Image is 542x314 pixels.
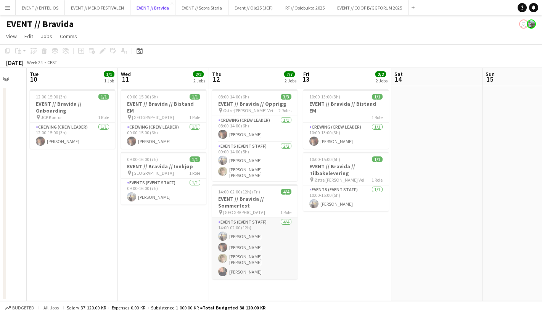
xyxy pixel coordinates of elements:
[6,33,17,40] span: View
[24,33,33,40] span: Edit
[486,71,495,77] span: Sun
[372,94,383,100] span: 1/1
[60,33,77,40] span: Comms
[303,163,389,177] h3: EVENT // Bravida // Tilbakelevering
[212,71,222,77] span: Thu
[3,31,20,41] a: View
[212,184,298,279] app-job-card: 14:00-02:00 (12h) (Fri)4/4EVENT // Bravida // Sommerfest [GEOGRAPHIC_DATA]1 RoleEvents (Event Sta...
[281,189,291,195] span: 4/4
[280,209,291,215] span: 1 Role
[190,94,200,100] span: 1/1
[6,59,24,66] div: [DATE]
[193,78,205,84] div: 2 Jobs
[211,75,222,84] span: 12
[98,114,109,120] span: 1 Role
[375,71,386,77] span: 2/2
[41,33,52,40] span: Jobs
[279,0,331,15] button: RF // Oslobukta 2025
[29,75,39,84] span: 10
[12,305,34,311] span: Budgeted
[212,142,298,181] app-card-role: Events (Event Staff)2/209:00-14:00 (5h)[PERSON_NAME][PERSON_NAME] [PERSON_NAME]
[121,123,206,149] app-card-role: Crewing (Crew Leader)1/109:00-15:00 (6h)[PERSON_NAME]
[484,75,495,84] span: 15
[212,89,298,181] app-job-card: 08:00-14:00 (6h)3/3EVENT // Bravida // Opprigg Østre [PERSON_NAME] Vei2 RolesCrewing (Crew Leader...
[303,89,389,149] app-job-card: 10:00-13:00 (3h)1/1EVENT // Bravida // Bistand EM1 RoleCrewing (Crew Leader)1/110:00-13:00 (3h)[P...
[132,170,174,176] span: [GEOGRAPHIC_DATA]
[30,71,39,77] span: Tue
[218,189,260,195] span: 14:00-02:00 (12h) (Fri)
[30,100,115,114] h3: EVENT // Bravida // Onboarding
[527,19,536,29] app-user-avatar: Madeline Børgesen
[104,71,114,77] span: 1/1
[130,0,175,15] button: EVENT // Bravida
[30,123,115,149] app-card-role: Crewing (Crew Leader)1/112:00-15:00 (3h)[PERSON_NAME]
[175,0,228,15] button: EVENT // Sopra Steria
[281,94,291,100] span: 3/3
[67,305,265,311] div: Salary 37 120.00 KR + Expenses 0.00 KR + Subsistence 1 000.00 KR =
[41,114,62,120] span: JCP Kontor
[331,0,409,15] button: EVENT // COOP BYGGFORUM 2025
[25,60,44,65] span: Week 24
[393,75,403,84] span: 14
[212,195,298,209] h3: EVENT // Bravida // Sommerfest
[189,170,200,176] span: 1 Role
[21,31,36,41] a: Edit
[121,89,206,149] app-job-card: 09:00-15:00 (6h)1/1EVENT // Bravida // Bistand EM [GEOGRAPHIC_DATA]1 RoleCrewing (Crew Leader)1/1...
[189,114,200,120] span: 1 Role
[120,75,131,84] span: 11
[121,152,206,205] app-job-card: 09:00-16:00 (7h)1/1EVENT // Bravida // Innkjøp [GEOGRAPHIC_DATA]1 RoleEvents (Event Staff)1/109:0...
[193,71,204,77] span: 2/2
[121,71,131,77] span: Wed
[4,304,35,312] button: Budgeted
[394,71,403,77] span: Sat
[309,94,340,100] span: 10:00-13:00 (3h)
[47,60,57,65] div: CEST
[218,94,249,100] span: 08:00-14:00 (6h)
[309,156,340,162] span: 10:00-15:00 (5h)
[284,71,295,77] span: 7/7
[16,0,65,15] button: EVENT // ENTELIOS
[121,163,206,170] h3: EVENT // Bravida // Innkjøp
[223,108,273,113] span: Østre [PERSON_NAME] Vei
[127,94,158,100] span: 09:00-15:00 (6h)
[278,108,291,113] span: 2 Roles
[190,156,200,162] span: 1/1
[57,31,80,41] a: Comms
[303,152,389,211] app-job-card: 10:00-15:00 (5h)1/1EVENT // Bravida // Tilbakelevering Østre [PERSON_NAME] Vei1 RoleEvents (Event...
[303,71,309,77] span: Fri
[212,116,298,142] app-card-role: Crewing (Crew Leader)1/108:00-14:00 (6h)[PERSON_NAME]
[36,94,67,100] span: 12:00-15:00 (3h)
[132,114,174,120] span: [GEOGRAPHIC_DATA]
[42,305,60,311] span: All jobs
[228,0,279,15] button: Event // Ole25 (JCP)
[302,75,309,84] span: 13
[285,78,296,84] div: 2 Jobs
[303,100,389,114] h3: EVENT // Bravida // Bistand EM
[104,78,114,84] div: 1 Job
[6,18,74,30] h1: EVENT // Bravida
[121,100,206,114] h3: EVENT // Bravida // Bistand EM
[212,100,298,107] h3: EVENT // Bravida // Opprigg
[372,177,383,183] span: 1 Role
[519,19,528,29] app-user-avatar: Rikke Bjørneng
[121,179,206,205] app-card-role: Events (Event Staff)1/109:00-16:00 (7h)[PERSON_NAME]
[30,89,115,149] app-job-card: 12:00-15:00 (3h)1/1EVENT // Bravida // Onboarding JCP Kontor1 RoleCrewing (Crew Leader)1/112:00-1...
[314,177,364,183] span: Østre [PERSON_NAME] Vei
[303,123,389,149] app-card-role: Crewing (Crew Leader)1/110:00-13:00 (3h)[PERSON_NAME]
[372,156,383,162] span: 1/1
[65,0,130,15] button: EVENT // MEKO FESTIVALEN
[303,185,389,211] app-card-role: Events (Event Staff)1/110:00-15:00 (5h)[PERSON_NAME]
[376,78,388,84] div: 2 Jobs
[38,31,55,41] a: Jobs
[212,218,298,279] app-card-role: Events (Event Staff)4/414:00-02:00 (12h)[PERSON_NAME][PERSON_NAME][PERSON_NAME] [PERSON_NAME][PER...
[98,94,109,100] span: 1/1
[372,114,383,120] span: 1 Role
[223,209,265,215] span: [GEOGRAPHIC_DATA]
